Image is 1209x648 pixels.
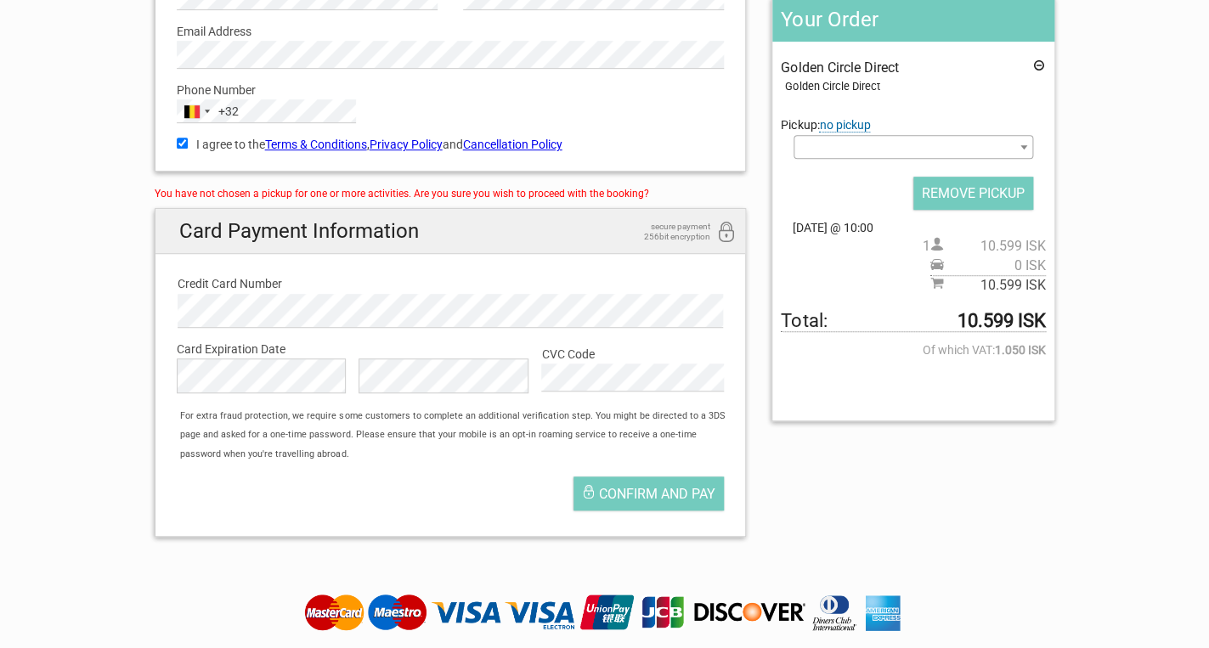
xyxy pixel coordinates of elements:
[995,341,1046,359] strong: 1.050 ISK
[541,345,724,363] label: CVC Code
[785,77,1045,96] div: Golden Circle Direct
[463,138,562,151] a: Cancellation Policy
[370,138,443,151] a: Privacy Policy
[625,222,710,242] span: secure payment 256bit encryption
[599,486,715,502] span: Confirm and pay
[177,81,725,99] label: Phone Number
[944,276,1046,295] span: 10.599 ISK
[218,102,239,121] div: +32
[177,340,725,358] label: Card Expiration Date
[155,209,746,254] h2: Card Payment Information
[155,184,747,203] div: You have not chosen a pickup for one or more activities. Are you sure you wish to proceed with th...
[944,237,1046,256] span: 10.599 ISK
[958,312,1046,330] strong: 10.599 ISK
[195,26,216,47] button: Open LiveChat chat widget
[930,275,1046,295] span: Subtotal
[781,341,1045,359] span: Of which VAT:
[300,593,909,632] img: Tourdesk accepts
[781,59,898,76] span: Golden Circle Direct
[781,218,1045,237] span: [DATE] @ 10:00
[178,100,239,122] button: Selected country
[781,118,870,132] span: Pickup:
[265,138,367,151] a: Terms & Conditions
[930,256,1046,275] span: Pickup price
[177,22,725,41] label: Email Address
[944,256,1046,275] span: 0 ISK
[178,274,724,293] label: Credit Card Number
[177,135,725,154] label: I agree to the , and
[573,476,724,510] button: Confirm and pay
[716,222,737,245] i: 256bit encryption
[923,237,1046,256] span: 1 person(s)
[24,30,192,43] p: We're away right now. Please check back later!
[781,312,1045,331] span: Total to be paid
[819,118,870,132] span: Change pickup place
[172,407,745,464] div: For extra fraud protection, we require some customers to complete an additional verification step...
[913,177,1033,210] input: REMOVE PICKUP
